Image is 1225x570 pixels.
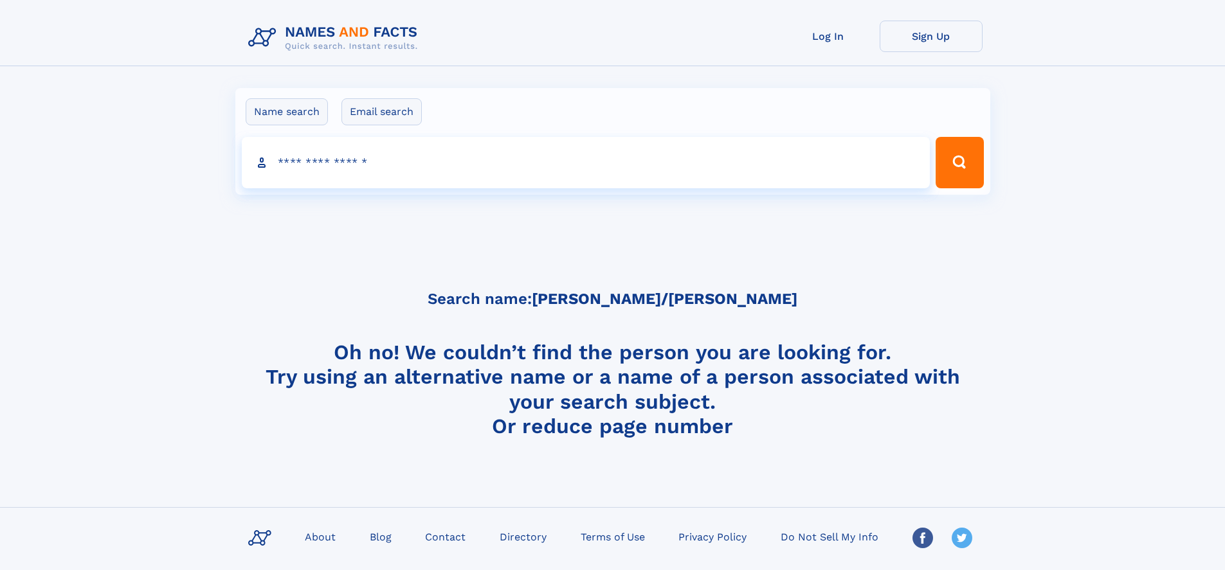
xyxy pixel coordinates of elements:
a: Do Not Sell My Info [776,527,884,546]
h5: Search name: [428,290,797,308]
button: Search Button [936,137,983,188]
img: Logo Names and Facts [243,21,428,55]
label: Name search [246,98,328,125]
img: Facebook [912,528,933,548]
a: Blog [365,527,397,546]
img: Twitter [952,528,972,548]
a: Contact [420,527,471,546]
a: About [300,527,341,546]
input: search input [242,137,930,188]
a: Sign Up [880,21,983,52]
a: Privacy Policy [673,527,752,546]
a: Log In [777,21,880,52]
a: Directory [495,527,552,546]
b: [PERSON_NAME]/[PERSON_NAME] [532,290,797,308]
h4: Oh no! We couldn’t find the person you are looking for. Try using an alternative name or a name o... [243,340,983,438]
label: Email search [341,98,422,125]
a: Terms of Use [576,527,650,546]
